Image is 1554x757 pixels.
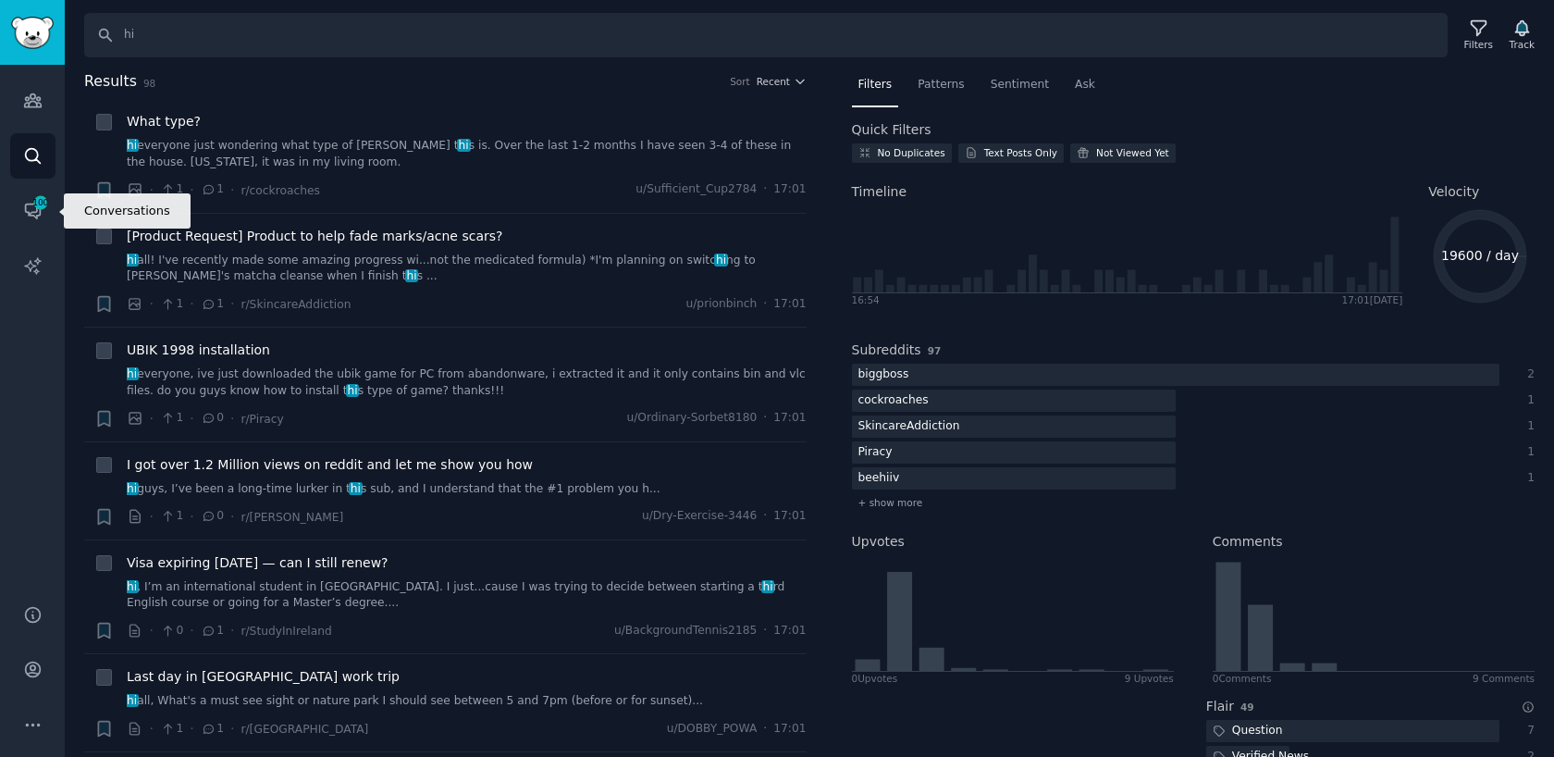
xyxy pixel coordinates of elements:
span: + show more [858,496,923,509]
span: · [150,294,154,314]
div: 2 [1519,366,1535,383]
span: u/prionbinch [685,296,757,313]
span: 1 [201,721,224,738]
span: · [763,410,767,427]
span: hi [125,139,139,152]
span: · [150,507,154,527]
div: Not Viewed Yet [1096,146,1169,159]
span: · [230,719,234,738]
span: hi [349,482,363,495]
span: · [150,621,154,640]
div: 7 [1519,723,1535,739]
a: hiall! I've recently made some amazing progress wi...not the medicated formula) *I'm planning on ... [127,253,807,285]
span: · [763,623,767,639]
div: Text Posts Only [984,146,1057,159]
span: 1 [160,508,183,525]
span: u/BackgroundTennis2185 [614,623,757,639]
div: SkincareAddiction [852,416,967,439]
span: hi [761,580,775,593]
span: · [190,719,193,738]
div: Track [1510,38,1535,51]
div: Filters [1464,38,1493,51]
span: r/[GEOGRAPHIC_DATA] [240,723,368,736]
h2: Comments [1213,532,1283,552]
a: I got over 1.2 Million views on reddit and let me show you how [127,455,533,475]
span: r/Piracy [240,413,283,426]
a: higuys, I’ve been a long-time lurker in this sub, and I understand that the #1 problem you h... [127,481,807,498]
a: [Product Request] Product to help fade marks/acne scars? [127,227,503,246]
div: Question [1206,720,1289,743]
span: · [190,409,193,428]
span: · [763,721,767,738]
span: 1 [201,296,224,313]
a: hiall, What's a must see sight or nature park I should see between 5 and 7pm (before or for sunse... [127,693,807,710]
span: u/Sufficient_Cup2784 [635,181,757,198]
span: Recent [757,75,790,88]
span: · [190,180,193,200]
span: · [230,294,234,314]
span: hi [125,367,139,380]
span: hi [457,139,471,152]
span: hi [125,482,139,495]
span: r/[PERSON_NAME] [240,511,343,524]
span: hi [346,384,360,397]
h2: Flair [1206,697,1234,716]
span: · [190,507,193,527]
span: · [230,409,234,428]
div: 1 [1519,392,1535,409]
span: 98 [143,78,155,89]
span: 17:01 [773,721,806,738]
h2: Subreddits [852,341,921,360]
span: 1 [201,623,224,639]
a: Visa expiring [DATE] — can I still renew? [127,553,388,573]
div: 1 [1519,470,1535,487]
span: · [230,507,234,527]
a: hieveryone, ive just downloaded the ubik game for PC from abandonware, i extracted it and it only... [127,366,807,399]
a: hieveryone just wondering what type of [PERSON_NAME] this is. Over the last 1-2 months I have see... [127,138,807,170]
span: Sentiment [991,77,1049,93]
a: Last day in [GEOGRAPHIC_DATA] work trip [127,667,400,687]
span: Results [84,70,137,93]
div: 1 [1519,418,1535,435]
div: cockroaches [852,390,935,413]
div: beehiiv [852,467,906,490]
span: hi [125,580,139,593]
span: · [190,621,193,640]
text: 19600 / day [1441,248,1519,263]
span: 17:01 [773,181,806,198]
button: Track [1503,16,1541,55]
span: hi [714,254,728,267]
span: Filters [858,77,893,93]
span: hi [125,254,139,267]
span: r/SkincareAddiction [240,298,351,311]
span: 0 [160,623,183,639]
span: 0 [201,508,224,525]
span: 100 [32,196,49,209]
a: hi, I’m an international student in [GEOGRAPHIC_DATA]. I just...cause I was trying to decide betw... [127,579,807,612]
span: r/cockroaches [240,184,319,197]
span: hi [405,269,419,282]
span: u/DOBBY_POWA [667,721,758,738]
input: Search Keyword [84,13,1448,57]
div: 0 Comment s [1213,672,1272,685]
span: 17:01 [773,410,806,427]
img: GummySearch logo [11,17,54,49]
span: · [763,181,767,198]
span: 17:01 [773,508,806,525]
a: What type? [127,112,201,131]
span: u/Dry-Exercise-3446 [642,508,757,525]
span: · [230,621,234,640]
a: UBIK 1998 installation [127,341,270,360]
span: · [763,508,767,525]
span: 1 [160,721,183,738]
span: 1 [160,410,183,427]
span: · [150,180,154,200]
span: · [230,180,234,200]
h2: Upvotes [852,532,905,552]
div: 16:54 [852,293,880,306]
